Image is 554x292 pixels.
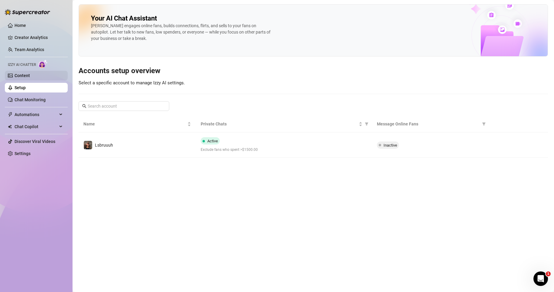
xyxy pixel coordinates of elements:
span: Lsbruuuh [95,143,113,148]
span: Name [83,121,186,127]
button: right [494,140,504,150]
a: Discover Viral Videos [15,139,55,144]
a: Settings [15,151,31,156]
th: Private Chats [196,116,372,132]
span: Chat Copilot [15,122,57,131]
a: Content [15,73,30,78]
span: Private Chats [201,121,357,127]
span: Exclude fans who spent >$1500.00 [201,147,367,153]
iframe: Intercom live chat [533,271,548,286]
img: Lsbruuuh [84,141,92,149]
div: [PERSON_NAME] engages online fans, builds connections, flirts, and sells to your fans on autopilo... [91,23,272,42]
span: filter [481,119,487,128]
img: Chat Copilot [8,125,12,129]
span: filter [482,122,486,126]
span: Message Online Fans [377,121,480,127]
span: filter [364,119,370,128]
h3: Accounts setup overview [79,66,548,76]
span: thunderbolt [8,112,13,117]
img: AI Chatter [38,60,48,68]
span: Automations [15,110,57,119]
input: Search account [88,103,161,109]
img: logo-BBDzfeDw.svg [5,9,50,15]
span: Select a specific account to manage Izzy AI settings. [79,80,185,86]
span: filter [365,122,368,126]
span: 1 [546,271,551,276]
a: Chat Monitoring [15,97,46,102]
h2: Your AI Chat Assistant [91,14,157,23]
span: Izzy AI Chatter [8,62,36,68]
a: Setup [15,85,26,90]
a: Home [15,23,26,28]
span: right [497,143,501,147]
span: Active [207,139,218,143]
a: Creator Analytics [15,33,63,42]
th: Name [79,116,196,132]
span: Inactive [384,143,397,148]
a: Team Analytics [15,47,44,52]
span: search [82,104,86,108]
